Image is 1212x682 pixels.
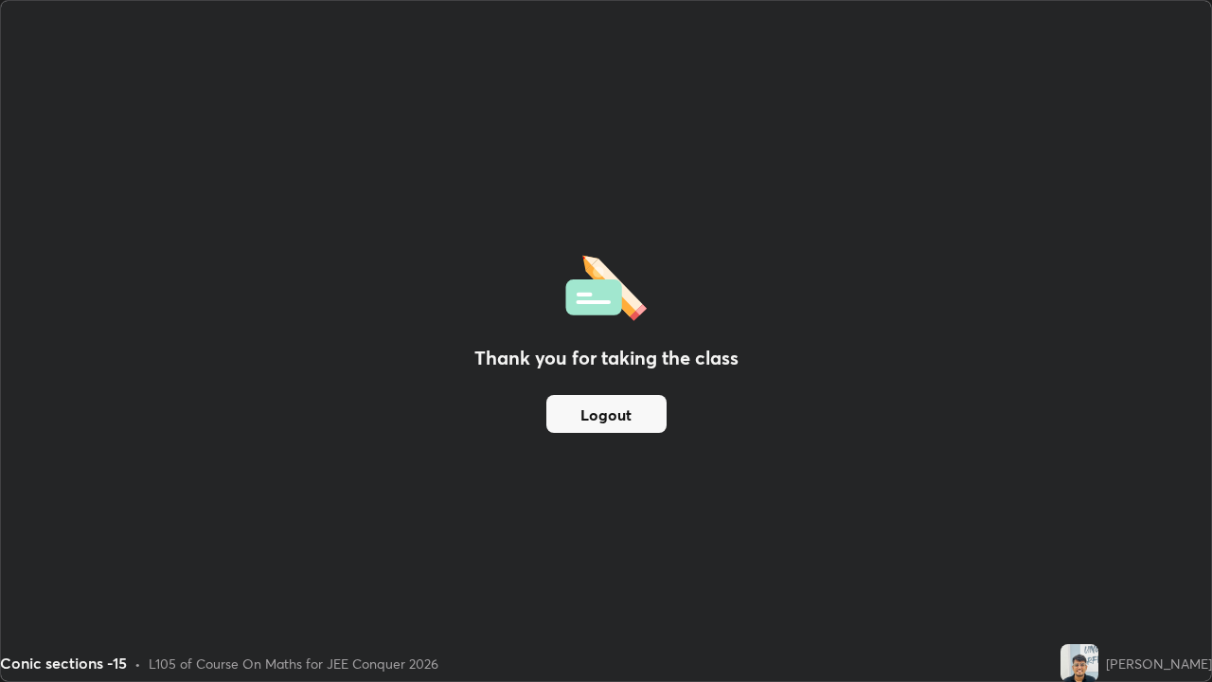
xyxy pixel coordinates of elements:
[565,249,647,321] img: offlineFeedback.1438e8b3.svg
[149,654,438,673] div: L105 of Course On Maths for JEE Conquer 2026
[546,395,667,433] button: Logout
[134,654,141,673] div: •
[1106,654,1212,673] div: [PERSON_NAME]
[1060,644,1098,682] img: 7db77c1a745348f4aced13ee6fc2ebb3.jpg
[474,344,739,372] h2: Thank you for taking the class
